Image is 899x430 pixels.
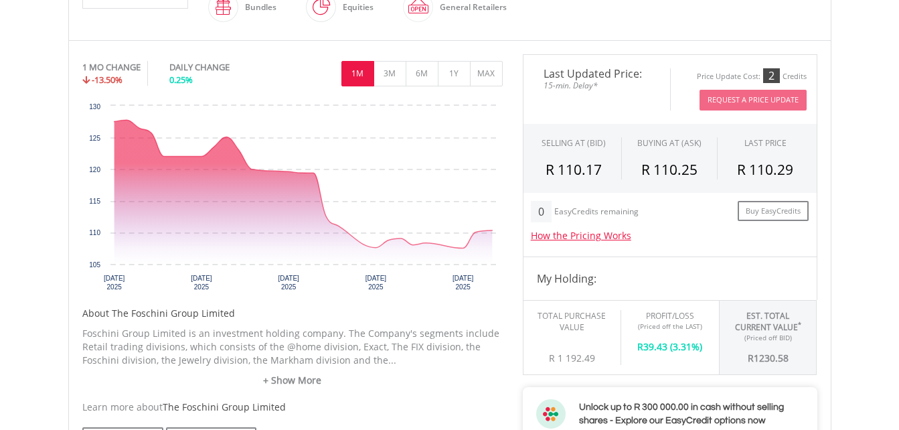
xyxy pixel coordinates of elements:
span: -13.50% [92,74,122,86]
h5: About The Foschini Group Limited [82,307,503,320]
span: 15-min. Delay* [534,79,660,92]
span: R 110.17 [546,160,602,179]
button: Request A Price Update [700,90,807,111]
text: [DATE] 2025 [103,275,125,291]
p: Foschini Group Limited is an investment holding company. The Company's segments include Retail tr... [82,327,503,367]
div: SELLING AT (BID) [542,137,606,149]
div: R [730,342,807,365]
button: 1Y [438,61,471,86]
span: Last Updated Price: [534,68,660,79]
text: 115 [89,198,100,205]
div: (Priced off BID) [730,333,807,342]
text: 130 [89,103,100,111]
div: Est. Total Current Value [730,310,807,333]
text: [DATE] 2025 [452,275,473,291]
img: ec-flower.svg [536,399,566,429]
button: MAX [470,61,503,86]
div: EasyCredits remaining [554,207,639,218]
div: LAST PRICE [744,137,787,149]
span: 1230.58 [754,352,789,364]
span: BUYING AT (ASK) [637,137,702,149]
a: How the Pricing Works [531,229,631,242]
div: Credits [783,72,807,82]
div: Total Purchase Value [534,310,610,333]
span: 0.25% [169,74,193,86]
span: The Foschini Group Limited [163,401,286,413]
div: Chart. Highcharts interactive chart. [82,99,503,300]
button: 1M [341,61,374,86]
span: 39.43 (3.31%) [643,340,702,353]
text: 120 [89,166,100,173]
div: R [631,331,709,354]
button: 3M [374,61,406,86]
div: Profit/Loss [631,310,709,321]
span: R 110.29 [737,160,793,179]
h4: My Holding: [537,271,803,287]
a: Buy EasyCredits [738,201,809,222]
text: 125 [89,135,100,142]
h3: Unlock up to R 300 000.00 in cash without selling shares - Explore our EasyCredit options now [579,401,804,427]
text: [DATE] 2025 [278,275,299,291]
div: 0 [531,201,552,222]
a: + Show More [82,374,503,387]
text: [DATE] 2025 [191,275,212,291]
text: [DATE] 2025 [365,275,386,291]
span: R 1 192.49 [549,352,595,364]
svg: Interactive chart [82,99,503,300]
div: (Priced off the LAST) [631,321,709,331]
button: 6M [406,61,438,86]
div: DAILY CHANGE [169,61,274,74]
text: 105 [89,261,100,269]
div: 2 [763,68,780,83]
div: Price Update Cost: [697,72,760,82]
text: 110 [89,229,100,236]
div: Learn more about [82,401,503,414]
span: R 110.25 [641,160,698,179]
div: 1 MO CHANGE [82,61,141,74]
